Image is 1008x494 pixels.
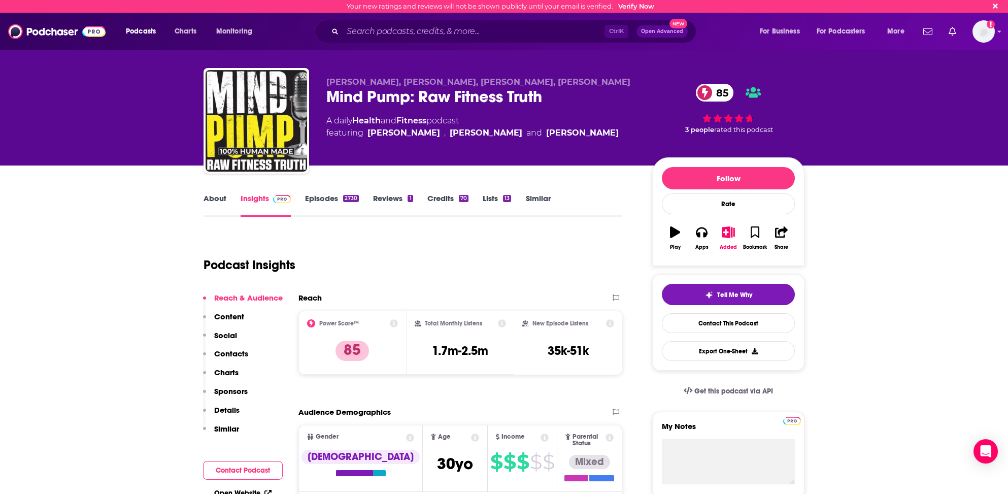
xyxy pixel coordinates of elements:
[706,84,733,102] span: 85
[432,343,488,358] h3: 1.7m-2.5m
[880,23,917,40] button: open menu
[408,195,413,202] div: 1
[525,193,550,217] a: Similar
[817,24,865,39] span: For Podcasters
[715,220,742,256] button: Added
[573,434,604,447] span: Parental Status
[214,349,248,358] p: Contacts
[662,220,688,256] button: Play
[517,454,529,470] span: $
[438,434,451,440] span: Age
[543,454,554,470] span: $
[532,320,588,327] h2: New Episode Listens
[301,450,420,464] div: [DEMOGRAPHIC_DATA]
[688,220,715,256] button: Apps
[335,341,369,361] p: 85
[126,24,156,39] span: Podcasts
[427,193,468,217] a: Credits70
[203,386,248,405] button: Sponsors
[214,424,239,434] p: Similar
[324,20,706,43] div: Search podcasts, credits, & more...
[685,126,714,134] span: 3 people
[662,313,795,333] a: Contact This Podcast
[714,126,773,134] span: rated this podcast
[652,77,804,140] div: 85 3 peoplerated this podcast
[641,29,683,34] span: Open Advanced
[214,312,244,321] p: Content
[662,193,795,214] div: Rate
[526,127,542,139] span: and
[203,368,239,386] button: Charts
[760,24,800,39] span: For Business
[569,455,610,469] div: Mixed
[214,386,248,396] p: Sponsors
[945,23,960,40] a: Show notifications dropdown
[694,387,773,396] span: Get this podcast via API
[203,312,244,331] button: Content
[669,19,688,28] span: New
[695,244,709,250] div: Apps
[972,20,995,43] span: Logged in as BretAita
[546,127,619,139] a: Justin Andrews
[887,24,904,39] span: More
[972,20,995,43] button: Show profile menu
[203,424,239,443] button: Similar
[214,331,237,340] p: Social
[783,417,801,425] img: Podchaser Pro
[670,244,681,250] div: Play
[214,293,283,303] p: Reach & Audience
[972,20,995,43] img: User Profile
[216,24,252,39] span: Monitoring
[919,23,936,40] a: Show notifications dropdown
[743,244,767,250] div: Bookmark
[343,195,359,202] div: 2730
[768,220,795,256] button: Share
[326,127,619,139] span: featuring
[444,127,446,139] span: ,
[175,24,196,39] span: Charts
[326,77,630,87] span: [PERSON_NAME], [PERSON_NAME], [PERSON_NAME], [PERSON_NAME]
[618,3,654,10] a: Verify Now
[305,193,359,217] a: Episodes2730
[8,22,106,41] img: Podchaser - Follow, Share and Rate Podcasts
[119,23,169,40] button: open menu
[662,284,795,305] button: tell me why sparkleTell Me Why
[717,291,752,299] span: Tell Me Why
[316,434,339,440] span: Gender
[373,193,413,217] a: Reviews1
[483,193,511,217] a: Lists13
[987,20,995,28] svg: Email not verified
[490,454,502,470] span: $
[437,454,473,474] span: 30 yo
[326,115,619,139] div: A daily podcast
[676,379,781,404] a: Get this podcast via API
[273,195,291,203] img: Podchaser Pro
[209,23,265,40] button: open menu
[775,244,788,250] div: Share
[662,341,795,361] button: Export One-Sheet
[548,343,589,358] h3: 35k-51k
[530,454,542,470] span: $
[298,293,322,303] h2: Reach
[753,23,813,40] button: open menu
[203,331,237,349] button: Social
[206,70,307,172] img: Mind Pump: Raw Fitness Truth
[319,320,359,327] h2: Power Score™
[204,193,226,217] a: About
[636,25,688,38] button: Open AdvancedNew
[501,434,525,440] span: Income
[204,257,295,273] h1: Podcast Insights
[604,25,628,38] span: Ctrl K
[696,84,733,102] a: 85
[298,407,391,417] h2: Audience Demographics
[214,368,239,377] p: Charts
[705,291,713,299] img: tell me why sparkle
[459,195,468,202] div: 70
[720,244,737,250] div: Added
[381,116,396,125] span: and
[662,167,795,189] button: Follow
[352,116,381,125] a: Health
[203,461,283,480] button: Contact Podcast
